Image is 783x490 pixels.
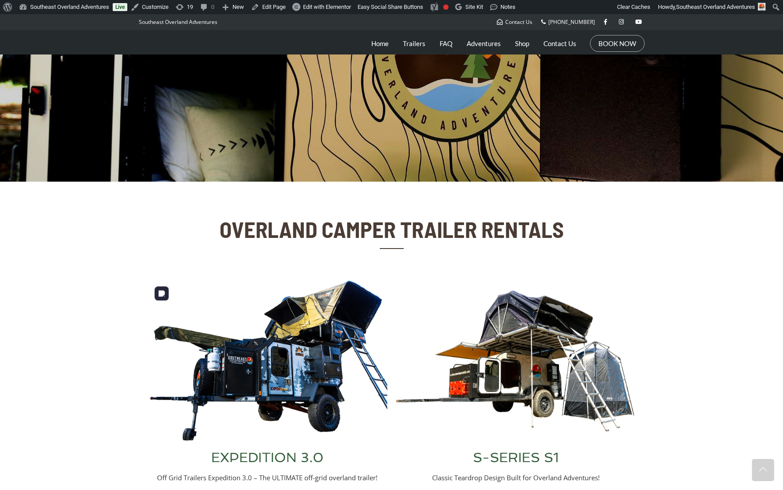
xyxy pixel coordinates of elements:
[113,3,127,11] a: Live
[467,32,501,54] a: Adventures
[396,280,636,442] img: Southeast Overland Adventures S-Series S1 Overland Trailer Full Setup
[217,217,566,241] h2: OVERLAND CAMPER TRAILER RENTALS
[465,4,483,10] span: Site Kit
[505,18,532,26] span: Contact Us
[148,280,387,442] img: Off Grid Trailers Expedition 3.0 Overland Trailer Full Setup
[443,4,449,10] div: Needs improvement
[515,32,529,54] a: Shop
[548,18,595,26] span: [PHONE_NUMBER]
[403,32,425,54] a: Trailers
[440,32,452,54] a: FAQ
[139,16,217,28] p: Southeast Overland Adventures
[541,18,595,26] a: [PHONE_NUMBER]
[543,32,576,54] a: Contact Us
[148,473,387,482] p: Off Grid Trailers Expedition 3.0 – The ULTIMATE off-grid overland trailer!
[497,18,532,26] a: Contact Us
[396,451,636,464] h3: S-SERIES S1
[598,39,636,48] a: BOOK NOW
[148,451,387,464] h3: EXPEDITION 3.0
[396,473,636,482] p: Classic Teardrop Design Built for Overland Adventures!
[676,4,755,10] span: Southeast Overland Adventures
[303,4,351,10] span: Edit with Elementor
[371,32,389,54] a: Home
